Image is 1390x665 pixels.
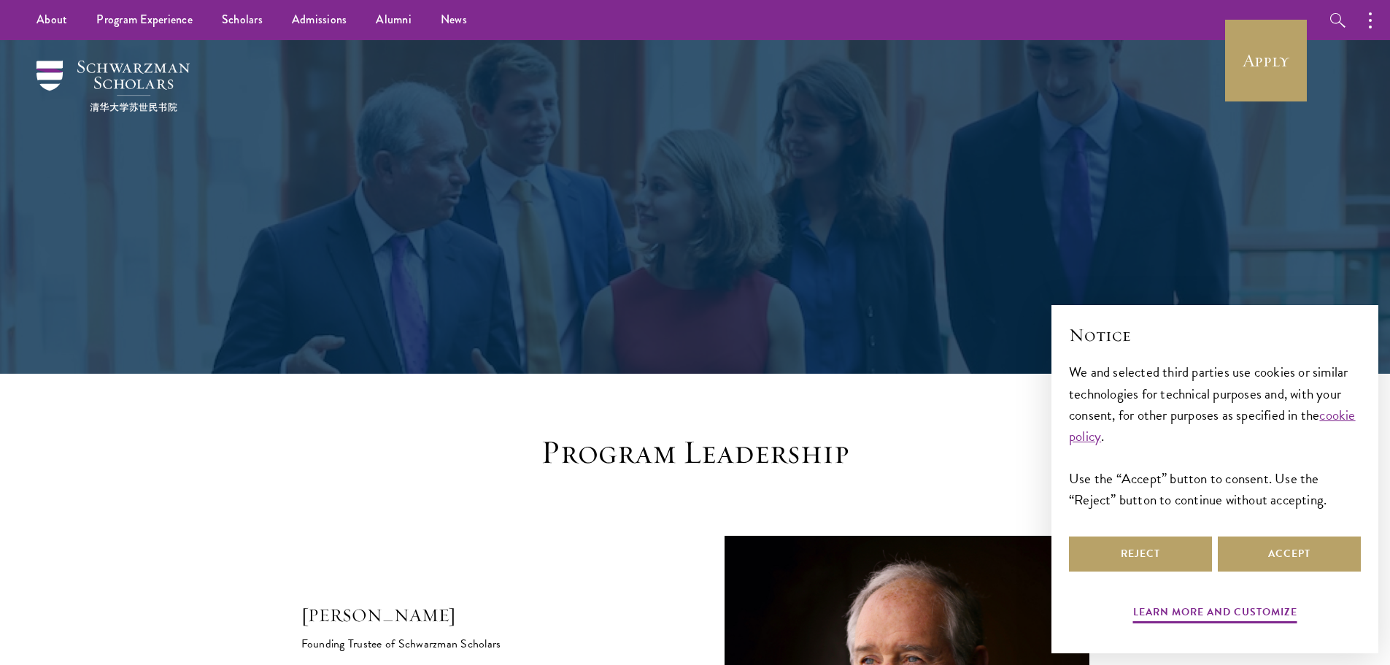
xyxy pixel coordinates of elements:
[1069,537,1212,572] button: Reject
[1225,20,1307,101] a: Apply
[301,628,666,653] h6: Founding Trustee of Schwarzman Scholars
[36,61,190,112] img: Schwarzman Scholars
[1133,603,1297,626] button: Learn more and customize
[1069,404,1356,447] a: cookie policy
[1069,323,1361,347] h2: Notice
[1069,361,1361,510] div: We and selected third parties use cookies or similar technologies for technical purposes and, wit...
[469,432,922,473] h3: Program Leadership
[301,603,666,628] h5: [PERSON_NAME]
[1218,537,1361,572] button: Accept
